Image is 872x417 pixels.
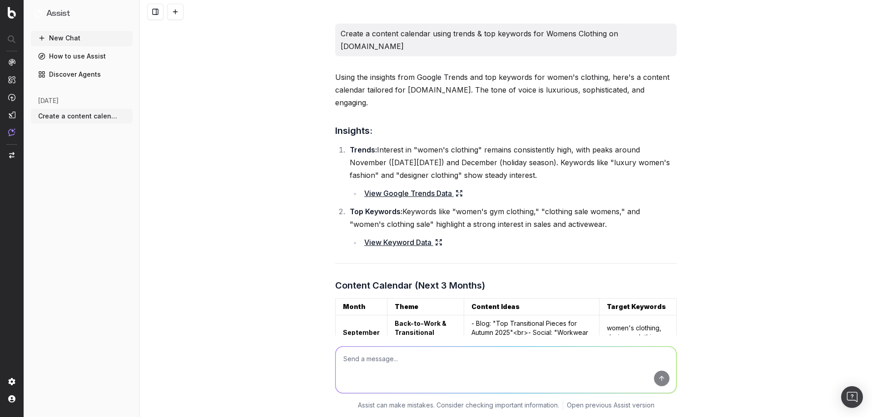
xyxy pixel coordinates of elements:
td: - Blog: "Top Transitional Pieces for Autumn 2025" <br> - Social: "Workwear Essentials for the Mod... [464,315,599,350]
li: Interest in "women's clothing" remains consistently high, with peaks around November ([DATE][DATE... [347,143,677,200]
p: Assist can make mistakes. Consider checking important information. [358,401,559,410]
button: New Chat [31,31,133,45]
span: Create a content calendar using trends & [38,112,118,121]
a: View Google Trends Data [364,187,463,200]
span: [DATE] [38,96,59,105]
strong: Trends: [350,145,377,154]
img: Studio [8,111,15,118]
a: View Keyword Data [364,236,442,249]
button: Create a content calendar using trends & [31,109,133,123]
h3: Insights: [335,123,677,138]
img: Botify logo [8,7,16,19]
p: Using the insights from Google Trends and top keywords for women's clothing, here's a content cal... [335,71,677,109]
a: How to use Assist [31,49,133,64]
button: Assist [35,7,129,20]
h3: Content Calendar (Next 3 Months) [335,278,677,293]
strong: Theme [395,303,418,310]
img: Setting [8,378,15,385]
img: Assist [35,9,43,18]
td: women's clothing, designer clothing [599,315,677,350]
strong: Top Keywords: [350,207,402,216]
div: Open Intercom Messenger [841,386,863,408]
img: Intelligence [8,76,15,83]
img: My account [8,395,15,402]
img: Assist [8,128,15,136]
strong: Target Keywords [607,303,666,310]
img: Botify assist logo [322,74,330,83]
a: Open previous Assist version [567,401,654,410]
strong: September [343,329,380,336]
strong: Month [343,303,366,310]
li: Keywords like "women's gym clothing," "clothing sale womens," and "women's clothing sale" highlig... [347,205,677,249]
strong: Content Ideas [471,303,520,310]
h1: Assist [46,7,70,20]
a: Discover Agents [31,67,133,82]
p: Create a content calendar using trends & top keywords for Womens Clothing on [DOMAIN_NAME] [341,27,671,53]
img: Activation [8,93,15,101]
img: Switch project [9,152,15,158]
img: Analytics [8,59,15,66]
strong: Back-to-Work & Transitional Fashion [395,319,448,345]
